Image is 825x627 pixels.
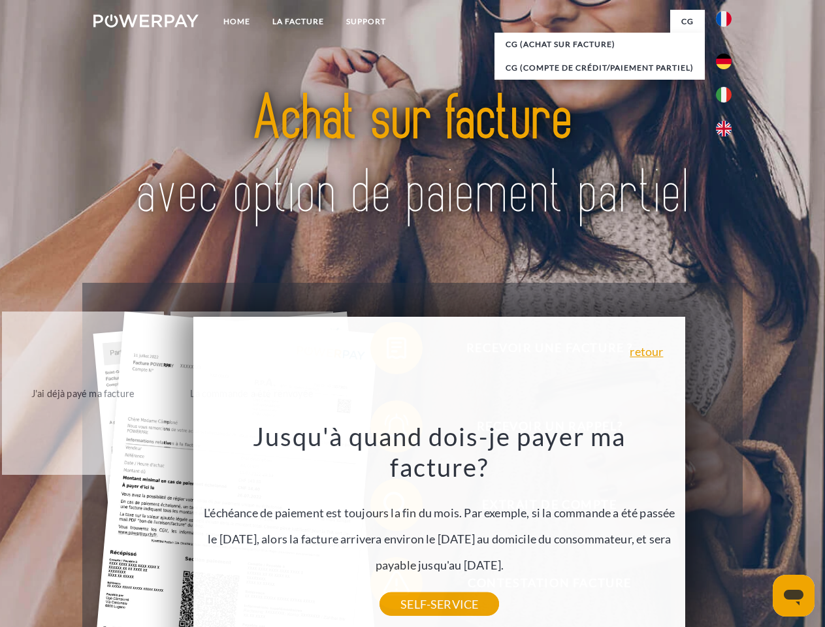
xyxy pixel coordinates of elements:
[335,10,397,33] a: Support
[716,11,732,27] img: fr
[201,421,678,483] h3: Jusqu'à quand dois-je payer ma facture?
[716,121,732,137] img: en
[125,63,700,250] img: title-powerpay_fr.svg
[10,384,157,402] div: J'ai déjà payé ma facture
[716,54,732,69] img: de
[93,14,199,27] img: logo-powerpay-white.svg
[212,10,261,33] a: Home
[380,592,499,616] a: SELF-SERVICE
[716,87,732,103] img: it
[261,10,335,33] a: LA FACTURE
[630,346,663,357] a: retour
[201,421,678,604] div: L'échéance de paiement est toujours la fin du mois. Par exemple, si la commande a été passée le [...
[494,56,705,80] a: CG (Compte de crédit/paiement partiel)
[670,10,705,33] a: CG
[494,33,705,56] a: CG (achat sur facture)
[773,575,815,617] iframe: Bouton de lancement de la fenêtre de messagerie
